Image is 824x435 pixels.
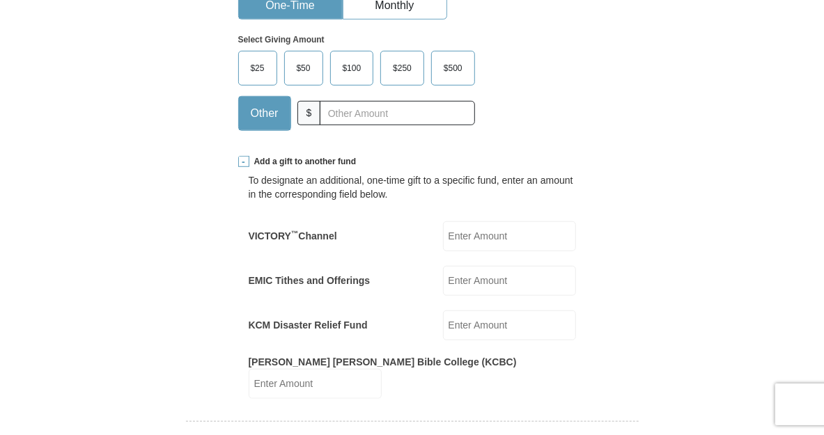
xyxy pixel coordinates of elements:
label: VICTORY Channel [249,229,337,243]
span: $500 [437,58,469,79]
input: Enter Amount [443,310,576,340]
span: $50 [290,58,318,79]
strong: Select Giving Amount [238,35,325,45]
span: $25 [244,58,272,79]
input: Enter Amount [249,369,382,399]
input: Enter Amount [443,266,576,296]
label: [PERSON_NAME] [PERSON_NAME] Bible College (KCBC) [249,355,517,369]
input: Other Amount [320,101,474,125]
span: $100 [336,58,368,79]
label: KCM Disaster Relief Fund [249,318,368,332]
span: Other [244,103,286,124]
div: To designate an additional, one-time gift to a specific fund, enter an amount in the correspondin... [249,173,576,201]
span: $ [297,101,321,125]
input: Enter Amount [443,221,576,251]
label: EMIC Tithes and Offerings [249,274,371,287]
span: $250 [386,58,419,79]
sup: ™ [291,229,299,237]
span: Add a gift to another fund [249,156,357,168]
